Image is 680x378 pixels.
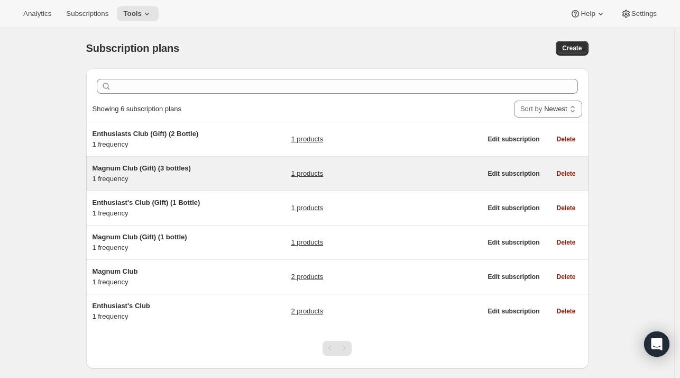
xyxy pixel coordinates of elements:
button: Tools [117,6,159,21]
span: Tools [123,10,142,18]
button: Delete [550,235,582,250]
span: Edit subscription [488,307,539,316]
span: Subscriptions [66,10,108,18]
button: Edit subscription [481,235,546,250]
button: Delete [550,132,582,147]
a: 1 products [291,134,323,145]
span: Showing 6 subscription plans [93,105,181,113]
div: 1 frequency [93,197,225,219]
button: Delete [550,201,582,215]
button: Edit subscription [481,132,546,147]
nav: Pagination [323,341,352,356]
span: Enthusiast's Club (Gift) (1 Bottle) [93,199,200,206]
span: Analytics [23,10,51,18]
span: Create [562,44,582,52]
div: 1 frequency [93,266,225,287]
span: Magnum Club (Gift) (3 bottles) [93,164,191,172]
div: Open Intercom Messenger [644,331,669,357]
span: Enthusiast's Club [93,302,150,310]
span: Settings [631,10,657,18]
span: Enthusiasts Club (Gift) (2 Bottle) [93,130,199,138]
button: Edit subscription [481,269,546,284]
div: 1 frequency [93,232,225,253]
div: 1 frequency [93,129,225,150]
span: Delete [556,169,575,178]
a: 1 products [291,203,323,213]
span: Magnum Club [93,267,138,275]
span: Delete [556,273,575,281]
span: Help [581,10,595,18]
div: 1 frequency [93,301,225,322]
button: Analytics [17,6,58,21]
span: Delete [556,204,575,212]
a: 2 products [291,272,323,282]
button: Settings [614,6,663,21]
span: Magnum Club (Gift) (1 bottle) [93,233,187,241]
button: Help [564,6,612,21]
button: Delete [550,304,582,319]
a: 1 products [291,237,323,248]
button: Edit subscription [481,166,546,181]
span: Edit subscription [488,169,539,178]
span: Edit subscription [488,273,539,281]
span: Edit subscription [488,135,539,143]
span: Edit subscription [488,238,539,247]
button: Delete [550,269,582,284]
button: Edit subscription [481,201,546,215]
span: Delete [556,135,575,143]
span: Subscription plans [86,42,179,54]
button: Edit subscription [481,304,546,319]
span: Delete [556,238,575,247]
div: 1 frequency [93,163,225,184]
span: Delete [556,307,575,316]
button: Subscriptions [60,6,115,21]
button: Delete [550,166,582,181]
a: 2 products [291,306,323,317]
span: Edit subscription [488,204,539,212]
a: 1 products [291,168,323,179]
button: Create [556,41,588,56]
